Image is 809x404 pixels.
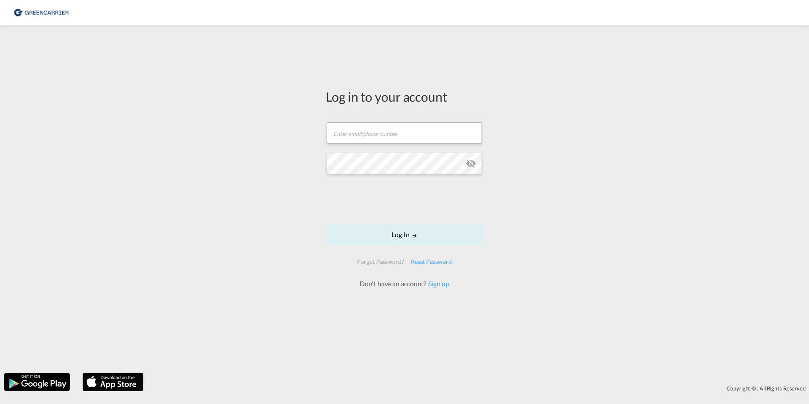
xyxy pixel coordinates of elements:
img: apple.png [82,372,144,392]
div: Forgot Password? [354,254,407,269]
img: 8cf206808afe11efa76fcd1e3d746489.png [13,3,70,22]
iframe: reCAPTCHA [340,183,469,216]
div: Don't have an account? [350,279,458,288]
md-icon: icon-eye-off [466,158,476,169]
button: LOGIN [326,224,483,245]
a: Sign up [426,279,449,288]
div: Reset Password [407,254,455,269]
div: Log in to your account [326,88,483,105]
div: Copyright © . All Rights Reserved [148,381,809,396]
input: Enter email/phone number [327,122,482,144]
img: google.png [3,372,71,392]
